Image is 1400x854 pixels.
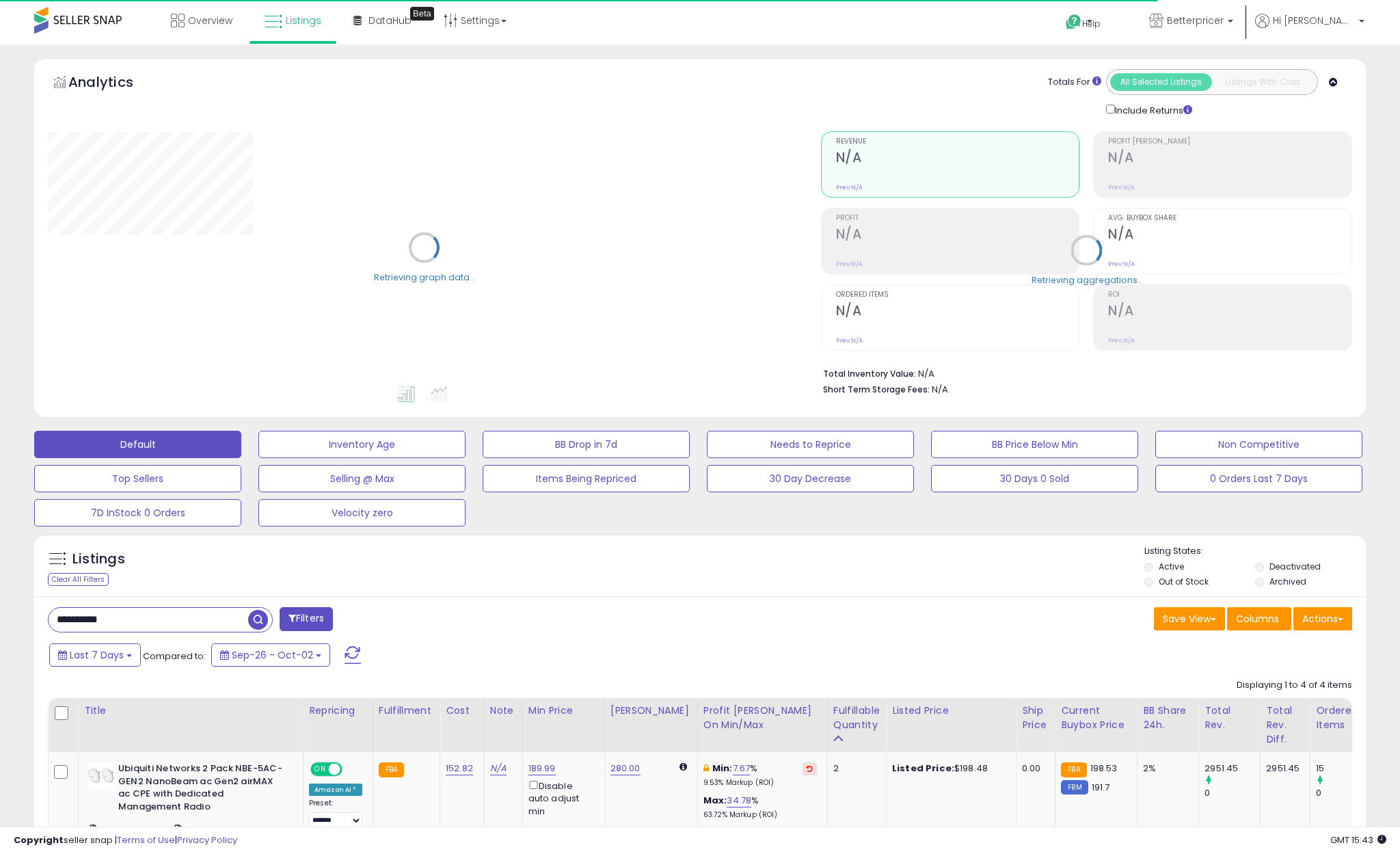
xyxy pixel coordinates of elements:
[1090,762,1118,775] span: 198.53
[84,704,297,718] div: Title
[117,833,175,846] a: Terms of Use
[118,762,284,816] b: Ubiquiti Networks 2 Pack NBE-5AC-GEN2 NanoBeam ac Gen2 airMAX ac CPE with Dedicated Management Radio
[1082,18,1101,29] span: Help
[1237,679,1352,692] div: Displaying 1 to 4 of 4 items
[892,762,1006,775] div: $198.48
[490,762,507,775] a: N/A
[379,762,404,777] small: FBA
[14,833,64,846] strong: Copyright
[1269,561,1321,572] label: Deactivated
[34,431,241,458] button: Default
[833,704,880,732] div: Fulfillable Quantity
[1154,607,1225,630] button: Save View
[703,794,727,807] b: Max:
[1159,576,1209,587] label: Out of Stock
[1316,787,1371,799] div: 0
[177,833,237,846] a: Privacy Policy
[703,778,817,788] p: 9.53% Markup (ROI)
[1316,762,1371,775] div: 15
[379,704,434,718] div: Fulfillment
[1293,607,1352,630] button: Actions
[1167,14,1224,27] span: Betterpricer
[188,14,232,27] span: Overview
[1065,14,1082,31] i: Get Help
[1273,14,1355,27] span: Hi [PERSON_NAME]
[703,762,817,788] div: %
[703,795,817,820] div: %
[1316,704,1366,732] div: Ordered Items
[490,704,517,718] div: Note
[1266,762,1300,775] div: 2951.45
[1204,762,1260,775] div: 2951.45
[697,698,827,752] th: The percentage added to the cost of goods (COGS) that forms the calculator for Min & Max prices.
[1266,704,1304,747] div: Total Rev. Diff.
[87,762,115,790] img: 21fOUn9Su1L._SL40_.jpg
[309,799,362,829] div: Preset:
[610,762,641,775] a: 280.00
[116,824,168,836] a: B07NGHC8RC
[1110,73,1212,91] button: All Selected Listings
[309,784,362,796] div: Amazon AI *
[70,648,124,662] span: Last 7 Days
[483,431,690,458] button: BB Drop in 7d
[340,764,362,775] span: OFF
[1032,273,1142,286] div: Retrieving aggregations..
[1236,612,1279,626] span: Columns
[446,704,479,718] div: Cost
[1330,833,1386,846] span: 2025-10-10 15:43 GMT
[258,465,466,492] button: Selling @ Max
[258,499,466,526] button: Velocity zero
[1155,431,1362,458] button: Non Competitive
[49,643,141,667] button: Last 7 Days
[280,607,333,631] button: Filters
[727,794,751,808] a: 34.78
[1255,14,1364,44] a: Hi [PERSON_NAME]
[1204,787,1260,799] div: 0
[1204,704,1254,732] div: Total Rev.
[1055,3,1127,44] a: Help
[703,810,817,820] p: 63.72% Markup (ROI)
[14,834,237,847] div: seller snap | |
[143,650,206,663] span: Compared to:
[258,431,466,458] button: Inventory Age
[1211,73,1313,91] button: Listings With Cost
[1022,762,1045,775] div: 0.00
[931,431,1138,458] button: BB Price Below Min
[374,271,474,283] div: Retrieving graph data..
[733,762,751,775] a: 7.67
[1144,545,1366,558] p: Listing States:
[707,465,914,492] button: 30 Day Decrease
[368,14,412,27] span: DataHub
[1061,704,1131,732] div: Current Buybox Price
[1092,781,1110,794] span: 191.7
[1155,465,1362,492] button: 0 Orders Last 7 Days
[1227,607,1291,630] button: Columns
[703,704,822,732] div: Profit [PERSON_NAME] on Min/Max
[1143,762,1188,775] div: 2%
[1061,780,1088,795] small: FBM
[1269,576,1306,587] label: Archived
[528,762,556,775] a: 189.99
[286,14,321,27] span: Listings
[931,465,1138,492] button: 30 Days 0 Sold
[483,465,690,492] button: Items Being Repriced
[211,643,330,667] button: Sep-26 - Oct-02
[892,762,954,775] b: Listed Price:
[1096,102,1209,118] div: Include Returns
[72,550,125,569] h5: Listings
[87,824,286,844] span: | SKU: Return-UBN-NBE-5AC-Gen2-2PK-Bundle
[312,764,329,775] span: ON
[232,648,313,662] span: Sep-26 - Oct-02
[1048,76,1101,89] div: Totals For
[610,704,692,718] div: [PERSON_NAME]
[446,762,473,775] a: 152.82
[34,499,241,526] button: 7D InStock 0 Orders
[68,72,160,95] h5: Analytics
[1022,704,1049,732] div: Ship Price
[528,778,594,818] div: Disable auto adjust min
[1143,704,1193,732] div: BB Share 24h.
[528,704,599,718] div: Min Price
[833,762,876,775] div: 2
[1159,561,1184,572] label: Active
[410,7,434,21] div: Tooltip anchor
